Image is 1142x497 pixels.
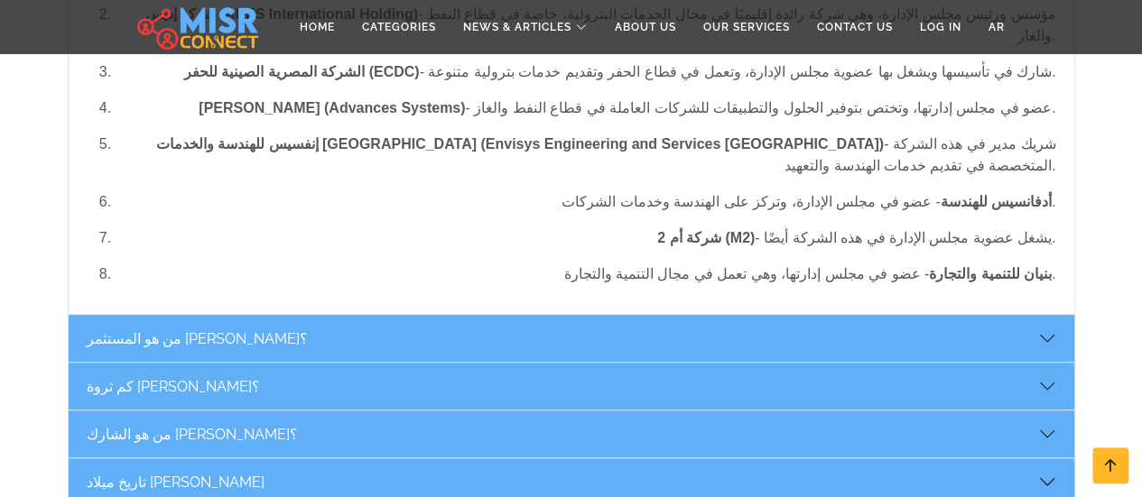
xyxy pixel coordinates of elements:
[348,10,450,44] a: Categories
[116,97,1056,119] p: - عضو في مجلس إدارتها، وتختص بتوفير الحلول والتطبيقات للشركات العاملة في قطاع النفط والغاز.
[803,10,906,44] a: Contact Us
[116,227,1056,249] p: - يشغل عضوية مجلس الإدارة في هذه الشركة أيضًا.
[975,10,1018,44] a: AR
[941,194,1052,209] strong: أدفانسيس للهندسة
[450,10,601,44] a: News & Articles
[199,100,465,115] strong: [PERSON_NAME] (Advances Systems)
[116,263,1056,285] p: - عضو في مجلس إدارتها، وهي تعمل في مجال التنمية والتجارة.
[116,133,1056,177] p: - شريك مدير في هذه الشركة المتخصصة في تقديم خدمات الهندسة والتعهيد.
[69,410,1074,457] button: من هو الشارك [PERSON_NAME]؟
[69,363,1074,410] button: كم ثروة [PERSON_NAME]؟
[156,136,884,152] strong: إنفسيس للهندسة والخدمات [GEOGRAPHIC_DATA] (Envisys Engineering and Services [GEOGRAPHIC_DATA])
[116,61,1056,83] p: - شارك في تأسيسها ويشغل بها عضوية مجلس الإدارة، وتعمل في قطاع الحفر وتقديم خدمات بترولية متنوعة.
[690,10,803,44] a: Our Services
[137,5,258,50] img: main.misr_connect
[286,10,348,44] a: Home
[69,315,1074,362] button: من هو المستثمر [PERSON_NAME]؟
[929,266,1052,281] strong: بنيان للتنمية والتجارة
[463,19,571,35] span: News & Articles
[657,230,755,245] strong: شركة أم 2 (M2)
[906,10,975,44] a: Log in
[184,64,420,79] strong: الشركة المصرية الصينية للحفر (ECDC)
[601,10,690,44] a: About Us
[116,191,1056,213] p: - عضو في مجلس الإدارة، وتركز على الهندسة وخدمات الشركات.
